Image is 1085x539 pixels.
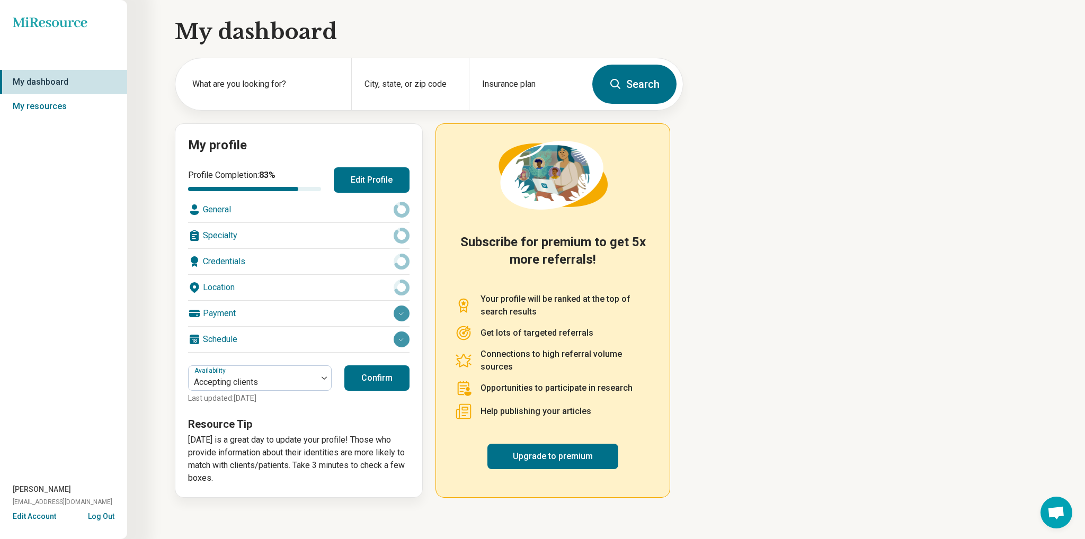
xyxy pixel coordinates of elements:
p: [DATE] is a great day to update your profile! Those who provide information about their identitie... [188,434,410,484]
p: Your profile will be ranked at the top of search results [481,293,651,318]
span: 83 % [259,170,275,180]
button: Log Out [88,511,114,519]
label: Availability [194,367,228,374]
label: What are you looking for? [192,78,339,91]
span: [EMAIL_ADDRESS][DOMAIN_NAME] [13,497,112,507]
p: Help publishing your articles [481,405,591,418]
span: [PERSON_NAME] [13,484,71,495]
p: Get lots of targeted referrals [481,327,593,339]
h1: My dashboard [175,17,683,47]
div: Schedule [188,327,410,352]
h2: My profile [188,137,410,155]
button: Confirm [344,365,410,391]
div: Location [188,275,410,300]
div: Payment [188,301,410,326]
h3: Resource Tip [188,417,410,432]
div: Profile Completion: [188,169,321,191]
p: Last updated: [DATE] [188,393,332,404]
div: General [188,197,410,222]
button: Search [592,65,677,104]
p: Opportunities to participate in research [481,382,633,394]
div: Specialty [188,223,410,248]
p: Connections to high referral volume sources [481,348,651,373]
div: Credentials [188,249,410,274]
button: Edit Profile [334,167,410,193]
h2: Subscribe for premium to get 5x more referrals! [455,233,651,280]
a: Upgrade to premium [487,444,618,469]
button: Edit Account [13,511,56,522]
div: Open chat [1040,497,1072,528]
